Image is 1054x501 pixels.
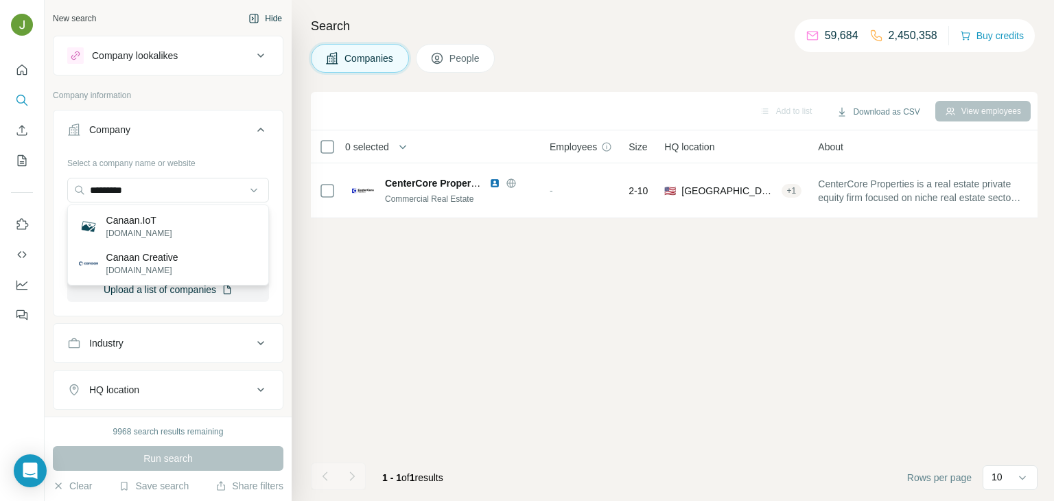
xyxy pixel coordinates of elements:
[385,193,533,205] div: Commercial Real Estate
[818,140,843,154] span: About
[382,472,443,483] span: results
[119,479,189,493] button: Save search
[818,177,1021,205] span: CenterCore Properties is a real estate private equity firm focused on niche real estate sectors i...
[79,217,98,236] img: Canaan.IoT
[67,277,269,302] button: Upload a list of companies
[239,8,292,29] button: Hide
[54,373,283,406] button: HQ location
[960,26,1024,45] button: Buy credits
[89,383,139,397] div: HQ location
[401,472,410,483] span: of
[11,242,33,267] button: Use Surfe API
[11,14,33,36] img: Avatar
[79,261,98,266] img: Canaan Creative
[106,250,178,264] p: Canaan Creative
[382,472,401,483] span: 1 - 1
[54,113,283,152] button: Company
[889,27,937,44] p: 2,450,358
[11,58,33,82] button: Quick start
[67,152,269,170] div: Select a company name or website
[352,180,374,202] img: Logo of CenterCore Properties
[782,185,802,197] div: + 1
[53,89,283,102] p: Company information
[54,327,283,360] button: Industry
[550,140,597,154] span: Employees
[89,123,130,137] div: Company
[11,212,33,237] button: Use Surfe on LinkedIn
[489,178,500,189] img: LinkedIn logo
[664,140,714,154] span: HQ location
[113,426,224,438] div: 9968 search results remaining
[410,472,415,483] span: 1
[345,140,389,154] span: 0 selected
[106,227,172,240] p: [DOMAIN_NAME]
[11,88,33,113] button: Search
[53,479,92,493] button: Clear
[344,51,395,65] span: Companies
[11,148,33,173] button: My lists
[449,51,481,65] span: People
[92,49,178,62] div: Company lookalikes
[385,178,487,189] span: CenterCore Properties
[681,184,775,198] span: [GEOGRAPHIC_DATA], [US_STATE]
[827,102,929,122] button: Download as CSV
[215,479,283,493] button: Share filters
[629,140,647,154] span: Size
[106,213,172,227] p: Canaan.IoT
[311,16,1038,36] h4: Search
[992,470,1003,484] p: 10
[629,184,648,198] span: 2-10
[53,12,96,25] div: New search
[907,471,972,485] span: Rows per page
[11,118,33,143] button: Enrich CSV
[11,303,33,327] button: Feedback
[54,39,283,72] button: Company lookalikes
[550,185,553,196] span: -
[11,272,33,297] button: Dashboard
[106,264,178,277] p: [DOMAIN_NAME]
[89,336,124,350] div: Industry
[664,184,676,198] span: 🇺🇸
[825,27,858,44] p: 59,684
[14,454,47,487] div: Open Intercom Messenger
